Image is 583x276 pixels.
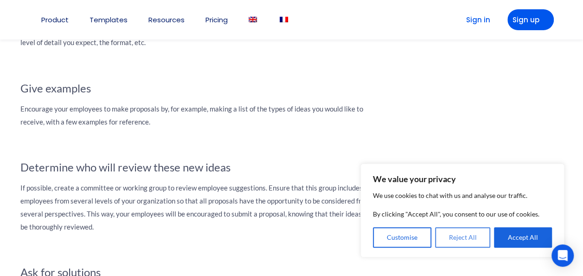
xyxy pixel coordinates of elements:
h4: Give examples [20,81,378,95]
img: English [249,17,257,22]
p: We use cookies to chat with us and analyse our traffic. [373,190,552,201]
a: Product [41,16,69,23]
p: By clicking "Accept All", you consent to our use of cookies. [373,209,552,220]
button: Customise [373,227,431,248]
img: French [280,17,288,22]
a: Pricing [205,16,228,23]
a: Sign up [507,9,554,30]
button: Reject All [435,227,491,248]
a: Sign in [452,9,498,30]
p: Encourage your employees to make proposals by, for example, making a list of the types of ideas y... [20,102,378,128]
div: Open Intercom Messenger [551,244,574,267]
a: Templates [90,16,128,23]
p: We value your privacy [373,173,552,184]
p: If possible, create a committee or working group to review employee suggestions. Ensure that this... [20,181,378,233]
a: Resources [148,16,185,23]
button: Accept All [494,227,552,248]
h4: Determine who will review these new ideas [20,160,378,174]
